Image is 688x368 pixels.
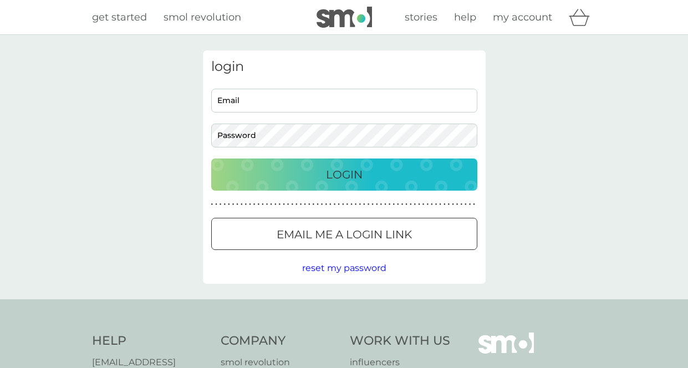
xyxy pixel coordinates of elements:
p: Login [326,166,363,183]
span: smol revolution [164,11,241,23]
div: basket [569,6,597,28]
a: help [454,9,476,25]
p: ● [422,202,425,207]
p: ● [249,202,251,207]
p: ● [359,202,361,207]
p: ● [283,202,285,207]
p: ● [274,202,277,207]
a: smol revolution [164,9,241,25]
p: ● [452,202,454,207]
p: ● [380,202,383,207]
p: ● [448,202,450,207]
p: ● [368,202,370,207]
p: ● [465,202,467,207]
button: Login [211,159,477,191]
p: ● [346,202,349,207]
p: ● [300,202,302,207]
p: ● [460,202,462,207]
p: ● [317,202,319,207]
p: ● [439,202,441,207]
span: my account [493,11,552,23]
p: ● [389,202,391,207]
p: ● [245,202,247,207]
p: ● [418,202,420,207]
h3: login [211,59,477,75]
p: ● [414,202,416,207]
p: ● [329,202,332,207]
p: ● [308,202,310,207]
span: help [454,11,476,23]
p: ● [223,202,226,207]
p: ● [321,202,323,207]
p: ● [215,202,217,207]
p: ● [291,202,293,207]
p: Email me a login link [277,226,412,243]
p: ● [241,202,243,207]
h4: Company [221,333,339,350]
p: ● [266,202,268,207]
p: ● [426,202,429,207]
img: smol [317,7,372,28]
p: ● [376,202,378,207]
p: ● [371,202,374,207]
a: my account [493,9,552,25]
button: Email me a login link [211,218,477,250]
p: ● [325,202,327,207]
a: get started [92,9,147,25]
p: ● [262,202,264,207]
p: ● [473,202,475,207]
span: get started [92,11,147,23]
p: ● [338,202,340,207]
p: ● [279,202,281,207]
p: ● [431,202,433,207]
p: ● [270,202,272,207]
p: ● [211,202,213,207]
p: ● [334,202,336,207]
p: ● [220,202,222,207]
p: ● [350,202,353,207]
p: ● [469,202,471,207]
span: stories [405,11,437,23]
p: ● [405,202,407,207]
p: ● [313,202,315,207]
p: ● [401,202,404,207]
p: ● [444,202,446,207]
p: ● [363,202,365,207]
p: ● [295,202,298,207]
p: ● [342,202,344,207]
p: ● [397,202,399,207]
p: ● [287,202,289,207]
p: ● [236,202,238,207]
p: ● [355,202,357,207]
p: ● [232,202,235,207]
a: stories [405,9,437,25]
p: ● [253,202,256,207]
h4: Help [92,333,210,350]
p: ● [304,202,306,207]
p: ● [410,202,412,207]
p: ● [393,202,395,207]
p: ● [228,202,230,207]
p: ● [384,202,386,207]
button: reset my password [302,261,386,275]
p: ● [456,202,458,207]
p: ● [257,202,259,207]
h4: Work With Us [350,333,450,350]
p: ● [435,202,437,207]
span: reset my password [302,263,386,273]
